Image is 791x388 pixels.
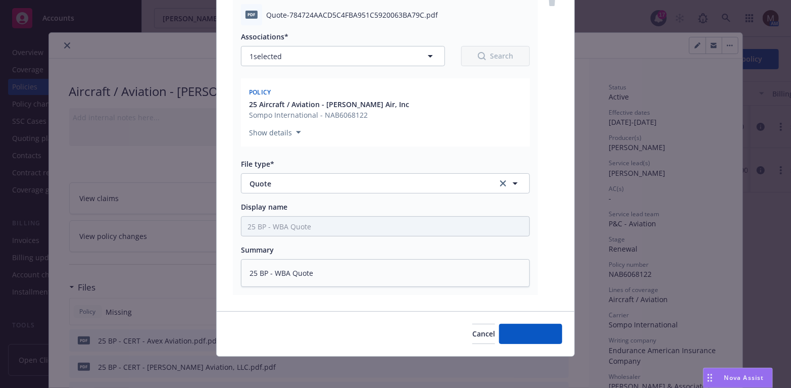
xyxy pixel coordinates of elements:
span: Cancel [472,329,495,338]
div: Drag to move [704,368,716,387]
button: Nova Assist [703,368,773,388]
button: Cancel [472,324,495,344]
span: Add files [516,329,546,338]
span: Nova Assist [724,373,764,382]
button: Add files [499,324,562,344]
